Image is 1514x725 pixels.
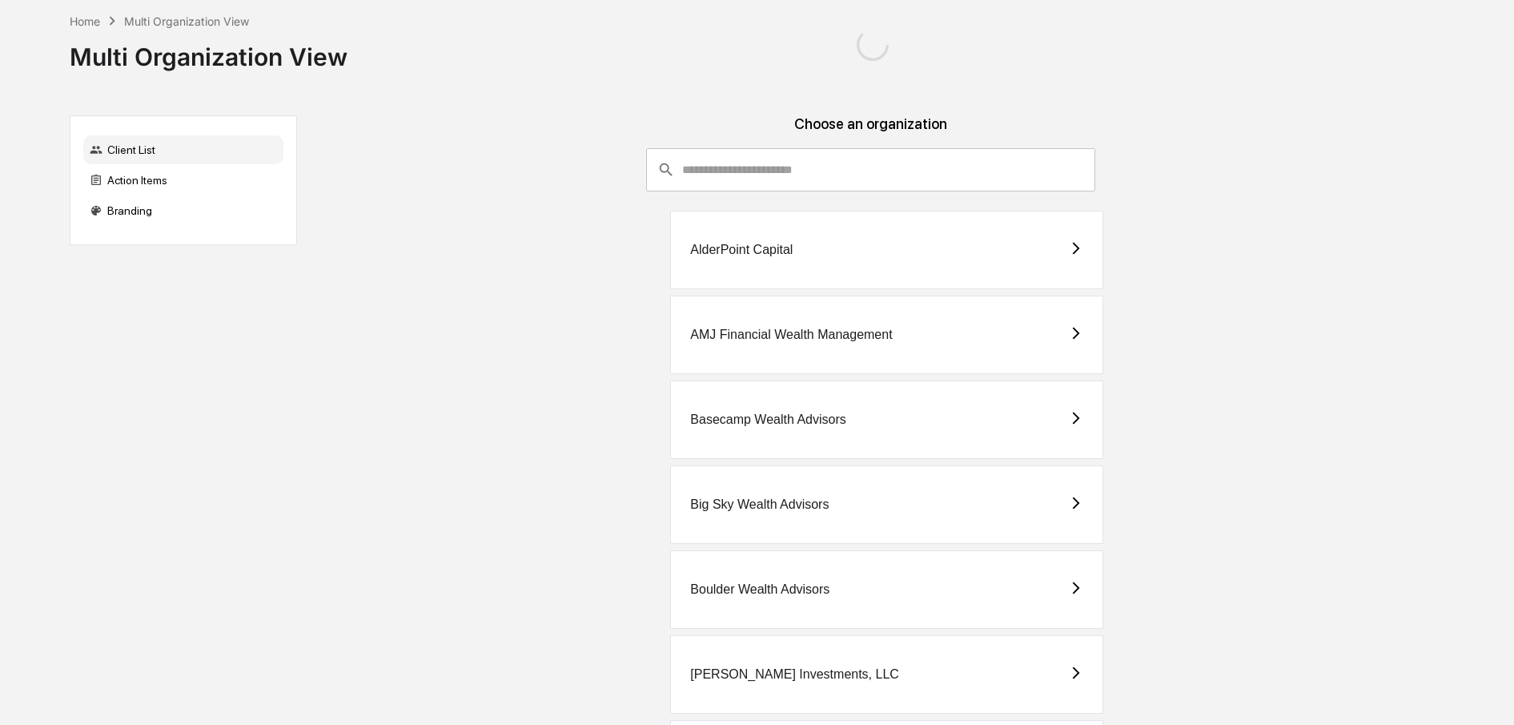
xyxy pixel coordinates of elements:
[70,14,100,28] div: Home
[690,413,845,427] div: Basecamp Wealth Advisors
[690,667,899,682] div: [PERSON_NAME] Investments, LLC
[83,196,283,225] div: Branding
[83,166,283,195] div: Action Items
[646,148,1095,191] div: consultant-dashboard__filter-organizations-search-bar
[310,115,1432,148] div: Choose an organization
[690,582,829,597] div: Boulder Wealth Advisors
[70,30,347,71] div: Multi Organization View
[83,135,283,164] div: Client List
[690,328,892,342] div: AMJ Financial Wealth Management
[690,243,793,257] div: AlderPoint Capital
[124,14,249,28] div: Multi Organization View
[690,497,829,512] div: Big Sky Wealth Advisors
